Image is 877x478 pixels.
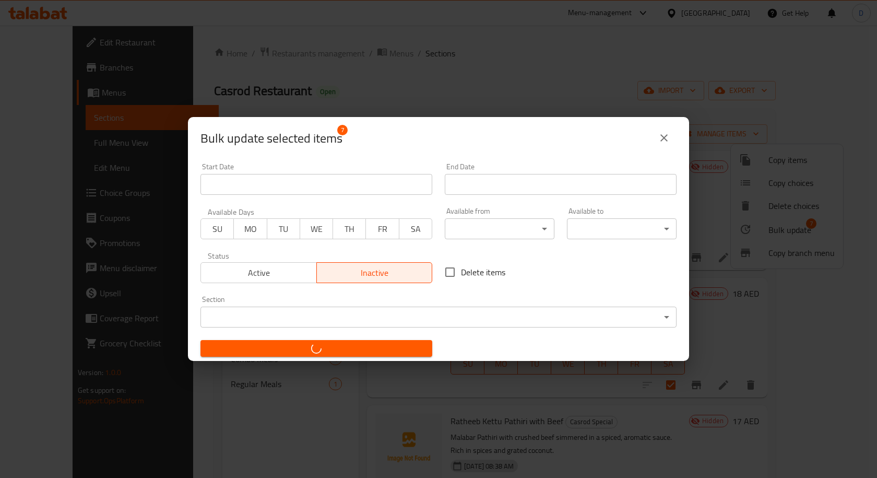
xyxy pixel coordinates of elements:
button: Inactive [316,262,433,283]
button: Active [200,262,317,283]
span: Delete items [461,266,505,278]
button: TU [267,218,300,239]
div: ​ [200,307,677,328]
button: FR [365,218,399,239]
span: Selected items count [200,130,342,147]
span: Active [205,265,313,281]
button: MO [233,218,267,239]
div: ​ [445,218,554,239]
button: SA [399,218,432,239]
span: 7 [337,125,348,135]
span: WE [304,221,329,237]
span: FR [370,221,395,237]
span: SU [205,221,230,237]
button: SU [200,218,234,239]
button: WE [300,218,333,239]
button: TH [333,218,366,239]
span: TU [271,221,296,237]
button: close [651,125,677,150]
span: TH [337,221,362,237]
span: MO [238,221,263,237]
span: Inactive [321,265,429,281]
div: ​ [567,218,677,239]
span: SA [404,221,428,237]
